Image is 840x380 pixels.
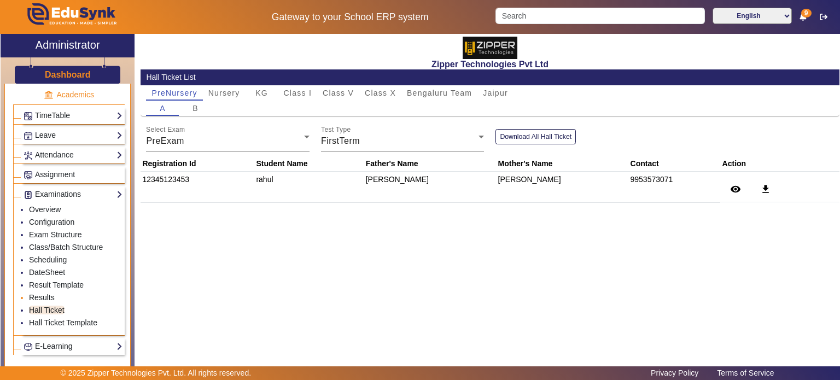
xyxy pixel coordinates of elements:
[463,37,517,59] img: v9imYAAAABklEQVQDAHHsg775btBQAAAAAElFTkSuQmCC
[13,89,125,101] p: Academics
[29,255,67,264] a: Scheduling
[254,156,364,172] th: Student Name
[146,136,184,145] span: PreExam
[29,293,55,302] a: Results
[284,89,312,97] span: Class I
[141,172,254,203] td: 12345123453
[216,11,484,23] h5: Gateway to your School ERP system
[146,126,185,133] mat-label: Select Exam
[730,184,741,195] mat-icon: visibility
[192,104,199,112] span: B
[628,172,720,203] td: 9953573071
[496,172,628,203] td: [PERSON_NAME]
[365,89,396,97] span: Class X
[36,38,100,51] h2: Administrator
[29,280,84,289] a: Result Template
[321,136,360,145] span: FirstTerm
[24,168,122,181] a: Assignment
[29,268,65,277] a: DateSheet
[208,89,240,97] span: Nursery
[711,366,779,380] a: Terms of Service
[495,129,576,144] button: Download All Hall Ticket
[495,8,704,24] input: Search
[255,89,268,97] span: KG
[364,172,496,203] td: [PERSON_NAME]
[160,104,166,112] span: A
[146,72,833,83] div: Hall Ticket List
[760,184,771,195] mat-icon: download
[44,90,54,100] img: academic.png
[254,172,364,203] td: rahul
[364,156,496,172] th: Father's Name
[29,318,97,327] a: Hall Ticket Template
[151,89,197,97] span: PreNursery
[1,34,135,57] a: Administrator
[141,59,839,69] h2: Zipper Technologies Pvt Ltd
[323,89,354,97] span: Class V
[35,170,75,179] span: Assignment
[45,69,91,80] h3: Dashboard
[141,156,254,172] th: Registration Id
[29,243,103,252] a: Class/Batch Structure
[44,69,91,80] a: Dashboard
[29,230,81,239] a: Exam Structure
[720,156,839,172] th: Action
[483,89,508,97] span: Jaipur
[645,366,704,380] a: Privacy Policy
[29,218,74,226] a: Configuration
[628,156,720,172] th: Contact
[407,89,472,97] span: Bengaluru Team
[24,171,32,179] img: Assignments.png
[29,306,65,314] a: Hall Ticket
[801,9,812,17] span: 9
[496,156,628,172] th: Mother's Name
[29,205,61,214] a: Overview
[61,367,252,379] p: © 2025 Zipper Technologies Pvt. Ltd. All rights reserved.
[321,126,351,133] mat-label: Test Type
